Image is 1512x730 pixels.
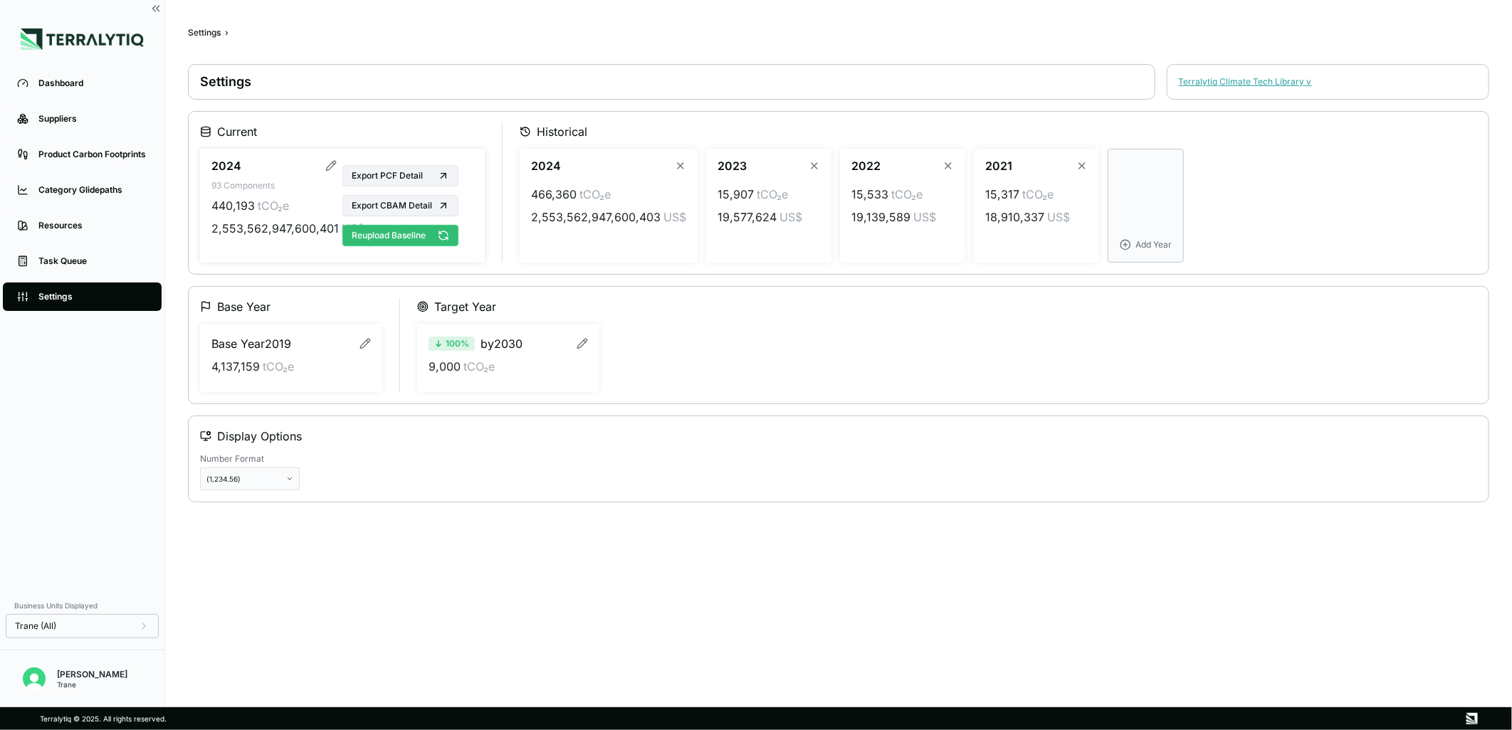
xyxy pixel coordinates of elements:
[217,123,257,140] span: Current
[38,149,147,160] div: Product Carbon Footprints
[38,78,147,89] div: Dashboard
[211,335,291,352] span: Base Year 2019
[23,667,46,690] img: Cal Krause
[985,186,1019,203] span: 15,317
[21,28,144,50] img: Logo
[38,291,147,302] div: Settings
[446,338,469,349] span: 100 %
[537,123,587,140] span: Historical
[211,157,241,174] span: 2024
[342,195,458,216] button: Export CBAM Detail
[211,220,339,237] span: 2,553,562,947,600,401
[211,197,255,214] span: 440,193
[481,335,523,352] span: by 2030
[38,113,147,125] div: Suppliers
[1135,239,1172,250] span: Add Year
[429,358,461,375] span: 9,000
[200,73,1143,90] h1: Settings
[352,200,432,211] span: Export CBAM Detail
[779,208,802,226] span: US$
[531,157,561,174] span: 2024
[38,184,147,196] div: Category Glidepaths
[1179,76,1312,88] a: Terralytiq Climate Tech Library v
[342,165,458,186] button: Export PCF Detail
[17,662,51,696] button: Open user button
[1022,186,1054,203] span: tCO₂e
[352,170,423,181] span: Export PCF Detail
[342,225,458,246] button: Reupload Baseline
[531,208,661,226] span: 2,553,562,947,600,403
[57,680,127,689] div: Trane
[211,358,260,375] span: 4,137,159
[211,180,337,191] div: 93 Components
[38,220,147,231] div: Resources
[263,358,294,375] span: tCO₂e
[663,208,686,226] span: US$
[200,453,300,465] label: Number Format
[6,597,159,614] div: Business Units Displayed
[206,475,241,483] span: (1,234.56)
[57,669,127,680] div: [PERSON_NAME]
[531,186,577,203] span: 466,360
[225,27,229,38] span: ›
[913,208,936,226] span: US$
[718,186,754,203] span: 15,907
[38,255,147,267] div: Task Queue
[463,358,495,375] span: tCO₂e
[718,157,747,174] span: 2023
[757,186,788,203] span: tCO₂e
[217,428,302,445] span: Display Options
[985,208,1044,226] span: 18,910,337
[1047,208,1070,226] span: US$
[891,186,923,203] span: tCO₂e
[851,157,881,174] span: 2022
[851,208,910,226] span: 19,139,589
[200,467,300,490] button: (1,234.56)
[985,157,1012,174] span: 2021
[217,298,271,315] span: Base Year
[188,27,221,38] div: Settings
[258,197,289,214] span: tCO₂e
[851,186,888,203] span: 15,533
[434,298,496,315] span: Target Year
[579,186,611,203] span: tCO₂e
[15,620,56,632] span: Trane (All)
[718,208,777,226] span: 19,577,624
[1108,149,1184,263] button: Add Year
